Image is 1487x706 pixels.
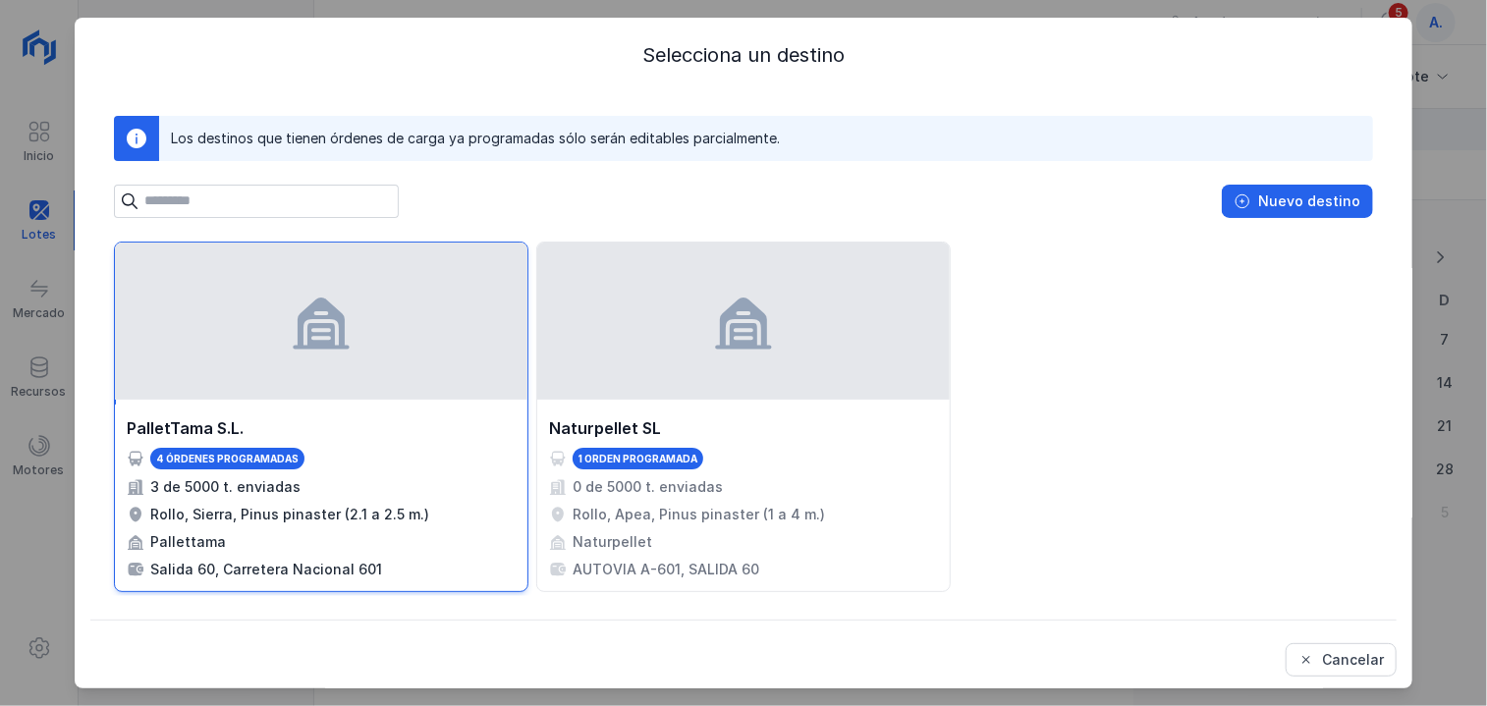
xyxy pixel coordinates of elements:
div: Nuevo destino [1258,191,1360,211]
div: PalletTama S.L. [127,416,244,440]
div: Naturpellet [573,532,652,552]
div: Los destinos que tienen órdenes de carga ya programadas sólo serán editables parcialmente. [171,129,780,148]
div: 3 de 5000 t. enviadas [150,477,301,497]
div: Selecciona un destino [90,41,1398,69]
div: Rollo, Apea, Pinus pinaster (1 a 4 m.) [573,505,825,524]
div: 0 de 5000 t. enviadas [573,477,723,497]
button: Cancelar [1286,643,1397,677]
div: 1 orden programada [578,452,697,465]
button: Nuevo destino [1222,185,1373,218]
div: 4 órdenes programadas [156,452,299,465]
div: Cancelar [1322,650,1384,670]
div: Rollo, Sierra, Pinus pinaster (2.1 a 2.5 m.) [150,505,429,524]
div: Naturpellet SL [549,416,661,440]
div: Pallettama [150,532,226,552]
div: Salida 60, Carretera Nacional 601 [150,560,382,579]
div: AUTOVIA A-601, SALIDA 60 [573,560,759,579]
